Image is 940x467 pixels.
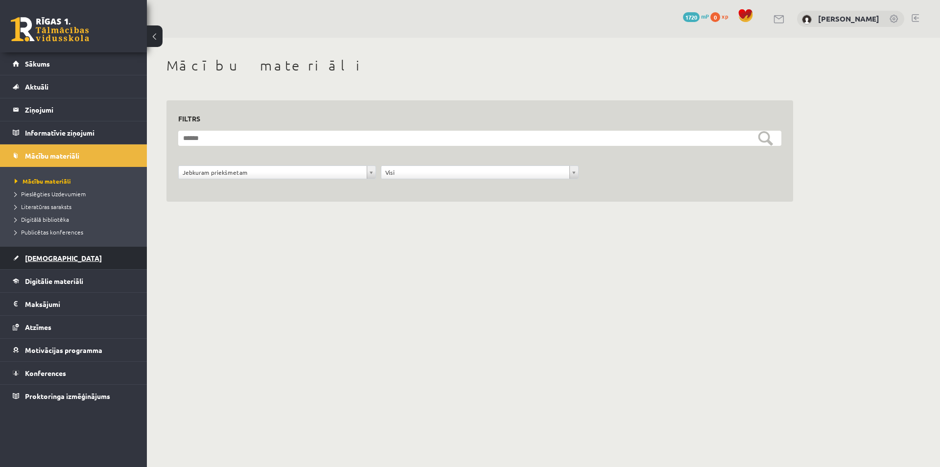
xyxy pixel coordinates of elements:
[15,202,137,211] a: Literatūras saraksts
[13,52,135,75] a: Sākums
[13,247,135,269] a: [DEMOGRAPHIC_DATA]
[710,12,720,22] span: 0
[385,166,565,179] span: Visi
[381,166,578,179] a: Visi
[25,293,135,315] legend: Maksājumi
[722,12,728,20] span: xp
[25,59,50,68] span: Sākums
[710,12,733,20] a: 0 xp
[13,293,135,315] a: Maksājumi
[13,144,135,167] a: Mācību materiāli
[13,385,135,407] a: Proktoringa izmēģinājums
[25,392,110,400] span: Proktoringa izmēģinājums
[25,346,102,354] span: Motivācijas programma
[15,203,71,210] span: Literatūras saraksts
[15,177,71,185] span: Mācību materiāli
[683,12,700,22] span: 1720
[15,215,137,224] a: Digitālā bibliotēka
[15,190,86,198] span: Pieslēgties Uzdevumiem
[25,82,48,91] span: Aktuāli
[818,14,879,23] a: [PERSON_NAME]
[13,270,135,292] a: Digitālie materiāli
[25,121,135,144] legend: Informatīvie ziņojumi
[25,254,102,262] span: [DEMOGRAPHIC_DATA]
[15,215,69,223] span: Digitālā bibliotēka
[802,15,812,24] img: Ritvars Lauva
[25,151,79,160] span: Mācību materiāli
[701,12,709,20] span: mP
[683,12,709,20] a: 1720 mP
[15,228,83,236] span: Publicētas konferences
[13,362,135,384] a: Konferences
[25,369,66,377] span: Konferences
[25,323,51,331] span: Atzīmes
[13,316,135,338] a: Atzīmes
[11,17,89,42] a: Rīgas 1. Tālmācības vidusskola
[25,98,135,121] legend: Ziņojumi
[178,112,770,125] h3: Filtrs
[166,57,793,74] h1: Mācību materiāli
[25,277,83,285] span: Digitālie materiāli
[179,166,376,179] a: Jebkuram priekšmetam
[15,177,137,186] a: Mācību materiāli
[13,339,135,361] a: Motivācijas programma
[15,189,137,198] a: Pieslēgties Uzdevumiem
[13,75,135,98] a: Aktuāli
[13,98,135,121] a: Ziņojumi
[15,228,137,236] a: Publicētas konferences
[13,121,135,144] a: Informatīvie ziņojumi
[183,166,363,179] span: Jebkuram priekšmetam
